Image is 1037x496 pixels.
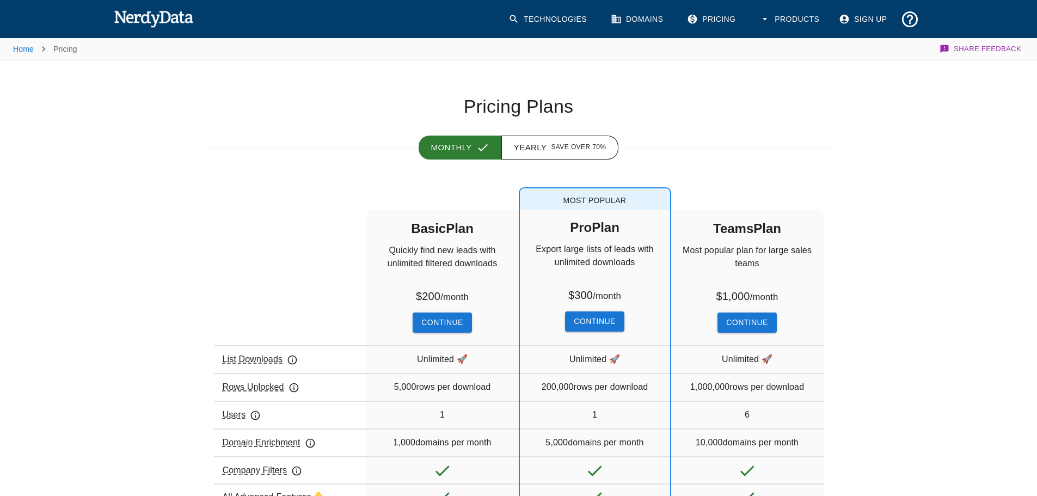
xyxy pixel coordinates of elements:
p: Quickly find new leads with unlimited filtered downloads [366,244,519,287]
div: 5,000 rows per download [366,373,519,400]
div: Unlimited 🚀 [671,345,824,372]
h6: $ 200 [416,287,469,304]
h5: Pro Plan [570,210,619,243]
a: Domains [604,5,672,33]
img: NerdyData.com [114,8,194,29]
button: Share Feedback [938,38,1024,60]
div: 1,000,000 rows per download [671,373,824,400]
span: Save over 70% [551,142,606,153]
div: 5,000 domains per month [520,428,670,456]
h5: Teams Plan [713,211,781,244]
a: Technologies [502,5,596,33]
p: Export large lists of leads with unlimited downloads [520,243,670,286]
a: Pricing [680,5,744,33]
h5: Basic Plan [411,211,474,244]
p: Most popular plan for large sales teams [671,244,824,287]
button: Continue [565,311,624,332]
div: 6 [671,401,824,428]
div: 10,000 domains per month [671,428,824,456]
div: Unlimited 🚀 [366,345,519,372]
div: 200,000 rows per download [520,373,670,400]
p: Users [223,408,261,421]
h6: $ 300 [568,286,621,303]
p: Pricing [53,44,77,54]
p: Domain Enrichment [223,436,316,449]
h1: Pricing Plans [205,95,832,118]
div: 1,000 domains per month [366,428,519,456]
button: Continue [717,313,776,333]
small: / month [593,291,621,301]
small: / month [440,292,469,302]
p: Company Filters [223,464,303,477]
a: Home [13,45,34,53]
button: Continue [413,313,471,333]
small: / month [750,292,778,302]
a: Sign Up [832,5,895,33]
p: Rows Unlocked [223,381,299,394]
div: 1 [366,401,519,428]
nav: breadcrumb [13,38,77,60]
p: List Downloads [223,353,298,366]
button: Products [753,5,828,33]
div: 1 [520,401,670,428]
span: Most Popular [520,188,670,210]
div: Unlimited 🚀 [520,345,670,372]
h6: $ 1,000 [716,287,778,304]
button: Support and Documentation [896,5,924,33]
button: Yearly Save over 70% [501,136,619,160]
button: Monthly [419,136,502,160]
